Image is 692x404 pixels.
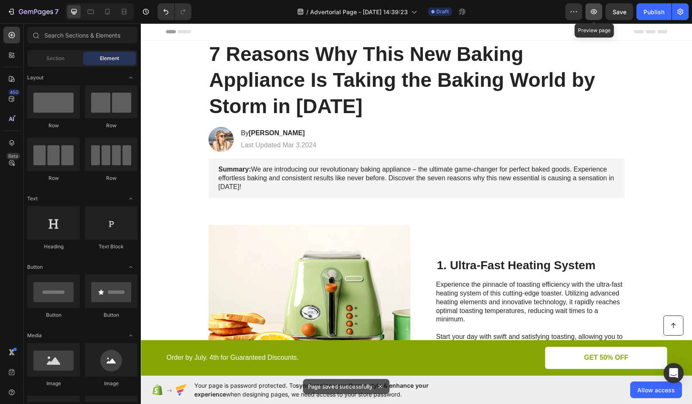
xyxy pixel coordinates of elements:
span: Button [27,263,43,271]
p: GET 50% OFF [443,330,488,339]
div: Row [85,122,137,129]
h1: 7 Reasons Why This New Baking Appliance Is Taking the Baking World by Storm in [DATE] [68,17,484,97]
button: Save [605,3,633,20]
p: 7 [55,7,59,17]
div: Image [27,380,80,387]
button: Publish [636,3,672,20]
strong: [PERSON_NAME] [108,106,164,113]
div: Open Intercom Messenger [664,363,684,383]
h2: 1. Ultra-Fast Heating System [295,234,484,250]
span: / [306,8,308,16]
p: Experience the pinnacle of toasting efficiency with the ultra-fast heating system of this cutting... [295,257,483,326]
div: Row [27,122,80,129]
button: Allow access [630,381,682,398]
span: Media [27,332,42,339]
p: Page saved successfully [308,382,373,391]
div: Button [85,311,137,319]
strong: Summary: [78,142,110,149]
div: Button [27,311,80,319]
span: Toggle open [124,71,137,84]
img: gempages_432750572815254551-0dd52757-f501-4f5a-9003-85088b00a725.webp [68,104,93,129]
img: gempages_432750572815254551-5ed25677-8b39-4a77-a7f1-a4927b61fc17.webp [68,202,270,360]
div: Text Block [85,243,137,250]
div: 450 [8,89,20,96]
input: Search Sections & Elements [27,27,137,43]
div: Heading [27,243,80,250]
span: Advertorial Page - [DATE] 14:39:23 [310,8,408,16]
span: Toggle open [124,329,137,342]
div: Row [85,174,137,182]
div: Image [85,380,137,387]
h2: By [99,105,177,115]
div: Publish [644,8,664,16]
div: Row [27,174,80,182]
span: Element [100,55,119,62]
span: Save [613,8,626,15]
button: 7 [3,3,62,20]
span: Toggle open [124,260,137,274]
a: GET 50% OFF [405,323,527,346]
p: We are introducing our revolutionary baking appliance – the ultimate game-changer for perfect bak... [78,142,474,168]
span: Section [46,55,64,62]
span: Draft [436,8,449,15]
div: Undo/Redo [158,3,191,20]
span: Your page is password protected. To when designing pages, we need access to your store password. [194,381,461,399]
div: Beta [6,153,20,159]
span: Text [27,195,38,202]
iframe: Design area [141,23,692,376]
span: Allow access [637,386,675,394]
span: Layout [27,74,43,81]
p: Last Updated Mar 3.2024 [100,118,176,126]
span: Toggle open [124,192,137,205]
